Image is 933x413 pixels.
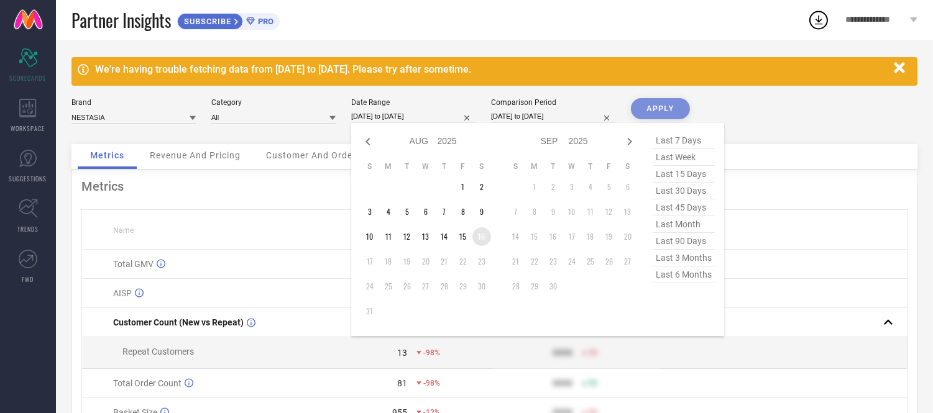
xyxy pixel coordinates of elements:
[472,277,491,296] td: Sat Aug 30 2025
[454,252,472,271] td: Fri Aug 22 2025
[553,348,572,358] div: 9999
[507,161,525,171] th: Sunday
[618,227,637,246] td: Sat Sep 20 2025
[416,252,435,271] td: Wed Aug 20 2025
[581,202,600,221] td: Thu Sep 11 2025
[379,161,398,171] th: Monday
[600,202,618,221] td: Fri Sep 12 2025
[113,378,182,388] span: Total Order Count
[653,266,715,283] span: last 6 months
[472,202,491,221] td: Sat Aug 09 2025
[544,202,563,221] td: Tue Sep 09 2025
[491,98,615,107] div: Comparison Period
[361,161,379,171] th: Sunday
[379,227,398,246] td: Mon Aug 11 2025
[211,98,336,107] div: Category
[361,134,375,149] div: Previous month
[653,132,715,149] span: last 7 days
[17,224,39,234] span: TRENDS
[618,202,637,221] td: Sat Sep 13 2025
[113,317,244,327] span: Customer Count (New vs Repeat)
[435,202,454,221] td: Thu Aug 07 2025
[507,277,525,296] td: Sun Sep 28 2025
[618,178,637,196] td: Sat Sep 06 2025
[618,161,637,171] th: Saturday
[507,227,525,246] td: Sun Sep 14 2025
[507,252,525,271] td: Sun Sep 21 2025
[525,178,544,196] td: Mon Sep 01 2025
[653,183,715,199] span: last 30 days
[351,98,476,107] div: Date Range
[9,174,47,183] span: SUGGESTIONS
[581,178,600,196] td: Thu Sep 04 2025
[454,161,472,171] th: Friday
[398,202,416,221] td: Tue Aug 05 2025
[11,124,45,133] span: WORKSPACE
[178,17,234,26] span: SUBSCRIBE
[22,275,34,284] span: FWD
[113,259,154,269] span: Total GMV
[491,110,615,123] input: Select comparison period
[472,252,491,271] td: Sat Aug 23 2025
[454,227,472,246] td: Fri Aug 15 2025
[589,379,597,388] span: 50
[525,277,544,296] td: Mon Sep 29 2025
[600,161,618,171] th: Friday
[397,378,407,388] div: 81
[416,277,435,296] td: Wed Aug 27 2025
[177,10,280,30] a: SUBSCRIBEPRO
[544,227,563,246] td: Tue Sep 16 2025
[618,252,637,271] td: Sat Sep 27 2025
[454,277,472,296] td: Fri Aug 29 2025
[581,161,600,171] th: Thursday
[525,161,544,171] th: Monday
[95,63,888,75] div: We're having trouble fetching data from [DATE] to [DATE]. Please try after sometime.
[435,161,454,171] th: Thursday
[379,277,398,296] td: Mon Aug 25 2025
[416,161,435,171] th: Wednesday
[397,348,407,358] div: 13
[563,227,581,246] td: Wed Sep 17 2025
[398,161,416,171] th: Tuesday
[71,98,196,107] div: Brand
[454,202,472,221] td: Fri Aug 08 2025
[454,178,472,196] td: Fri Aug 01 2025
[266,150,361,160] span: Customer And Orders
[653,250,715,266] span: last 3 months
[544,252,563,271] td: Tue Sep 23 2025
[653,233,715,250] span: last 90 days
[807,9,830,31] div: Open download list
[10,73,47,83] span: SCORECARDS
[361,252,379,271] td: Sun Aug 17 2025
[525,252,544,271] td: Mon Sep 22 2025
[563,161,581,171] th: Wednesday
[563,202,581,221] td: Wed Sep 10 2025
[544,161,563,171] th: Tuesday
[416,227,435,246] td: Wed Aug 13 2025
[398,252,416,271] td: Tue Aug 19 2025
[379,202,398,221] td: Mon Aug 04 2025
[563,178,581,196] td: Wed Sep 03 2025
[653,216,715,233] span: last month
[435,227,454,246] td: Thu Aug 14 2025
[435,277,454,296] td: Thu Aug 28 2025
[472,178,491,196] td: Sat Aug 02 2025
[423,348,440,357] span: -98%
[398,227,416,246] td: Tue Aug 12 2025
[472,161,491,171] th: Saturday
[581,227,600,246] td: Thu Sep 18 2025
[361,202,379,221] td: Sun Aug 03 2025
[361,227,379,246] td: Sun Aug 10 2025
[351,110,476,123] input: Select date range
[150,150,241,160] span: Revenue And Pricing
[361,277,379,296] td: Sun Aug 24 2025
[525,202,544,221] td: Mon Sep 08 2025
[622,134,637,149] div: Next month
[113,288,132,298] span: AISP
[379,252,398,271] td: Mon Aug 18 2025
[435,252,454,271] td: Thu Aug 21 2025
[600,178,618,196] td: Fri Sep 05 2025
[122,347,194,356] span: Repeat Customers
[255,17,273,26] span: PRO
[653,199,715,216] span: last 45 days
